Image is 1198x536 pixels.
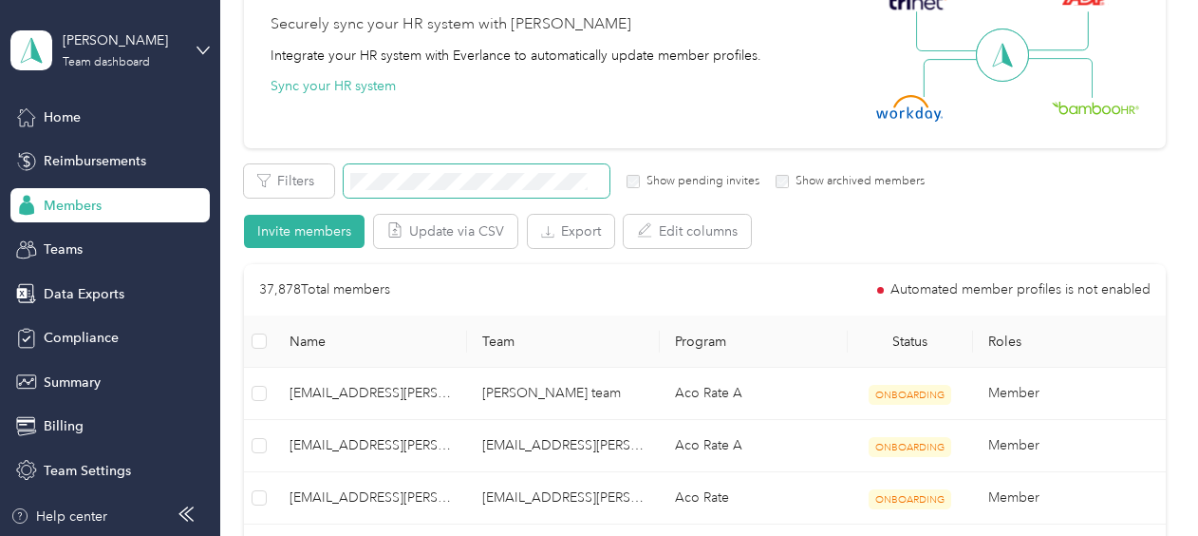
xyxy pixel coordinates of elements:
td: aahmad@acosta.com [274,368,467,420]
img: Line Left Up [916,11,983,52]
td: Member [973,472,1166,525]
iframe: Everlance-gr Chat Button Frame [1092,430,1198,536]
img: Workday [876,95,943,122]
span: [EMAIL_ADDRESS][PERSON_NAME][DOMAIN_NAME] [290,435,452,456]
div: [PERSON_NAME] [63,30,181,50]
span: Summary [44,373,101,392]
td: aallen12@acosta.com [274,420,467,472]
button: Help center [10,507,107,526]
span: Team Settings [44,461,131,481]
span: Name [290,334,452,350]
img: Line Right Up [1022,11,1089,51]
td: Member [973,420,1166,472]
td: Amy Parks's team [467,368,660,420]
span: Reimbursements [44,151,146,171]
td: Aco Rate A [660,420,848,472]
td: Aco Rate A [660,368,848,420]
label: Show archived members [789,173,925,190]
label: Show pending invites [640,173,759,190]
td: ONBOARDING [848,420,973,472]
th: Status [848,316,973,368]
button: Edit columns [624,215,751,248]
td: Aco Rate [660,472,848,525]
span: Billing [44,416,84,436]
div: Integrate your HR system with Everlance to automatically update member profiles. [271,46,761,66]
th: Name [274,316,467,368]
p: 37,878 Total members [259,279,390,300]
span: Teams [44,239,83,259]
span: Data Exports [44,284,124,304]
div: Securely sync your HR system with [PERSON_NAME] [271,13,631,36]
button: Export [528,215,614,248]
span: ONBOARDING [869,437,951,457]
span: Members [44,196,102,216]
button: Update via CSV [374,215,517,248]
span: Compliance [44,328,119,348]
td: bhogshire@acosta.com [467,472,660,525]
button: Invite members [244,215,365,248]
th: Team [467,316,660,368]
img: BambooHR [1052,101,1139,114]
td: ONBOARDING [848,368,973,420]
th: Roles [973,316,1166,368]
th: Program [660,316,848,368]
td: rmendoza@acosta.com [467,420,660,472]
span: ONBOARDING [869,489,951,509]
td: ONBOARDING [848,472,973,525]
img: Line Right Down [1026,58,1093,99]
span: [EMAIL_ADDRESS][PERSON_NAME][DOMAIN_NAME] [290,383,452,404]
td: Member [973,368,1166,420]
span: [EMAIL_ADDRESS][PERSON_NAME][DOMAIN_NAME] [290,488,452,508]
button: Filters [244,164,334,198]
span: Automated member profiles is not enabled [890,283,1151,297]
img: Line Left Down [923,58,989,97]
button: Sync your HR system [271,76,396,96]
span: ONBOARDING [869,385,951,405]
td: aallen14@acosta.com [274,472,467,525]
span: Home [44,107,81,127]
div: Team dashboard [63,57,150,68]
